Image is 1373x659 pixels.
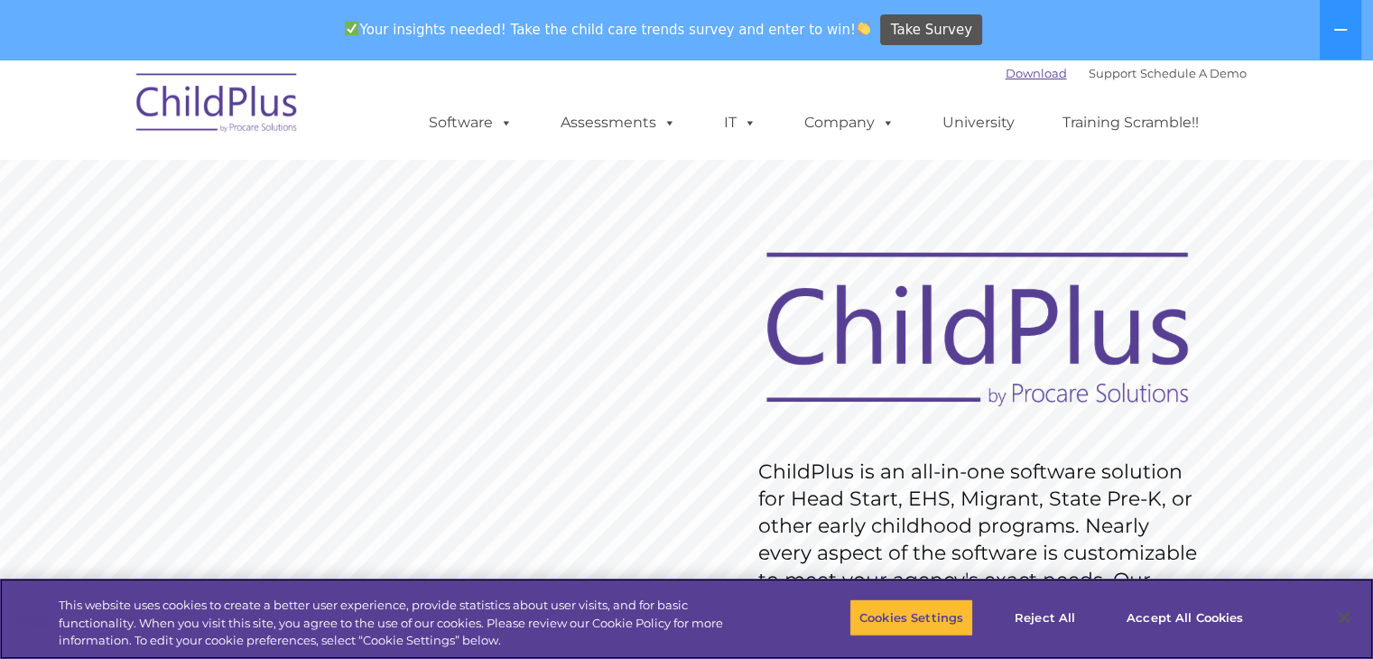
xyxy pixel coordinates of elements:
[543,105,694,141] a: Assessments
[1006,66,1247,80] font: |
[59,597,756,650] div: This website uses cookies to create a better user experience, provide statistics about user visit...
[786,105,913,141] a: Company
[880,14,982,46] a: Take Survey
[988,599,1101,636] button: Reject All
[891,14,972,46] span: Take Survey
[338,12,878,47] span: Your insights needed! Take the child care trends survey and enter to win!
[1140,66,1247,80] a: Schedule A Demo
[924,105,1033,141] a: University
[1089,66,1136,80] a: Support
[411,105,531,141] a: Software
[706,105,775,141] a: IT
[1044,105,1217,141] a: Training Scramble!!
[758,459,1206,648] rs-layer: ChildPlus is an all-in-one software solution for Head Start, EHS, Migrant, State Pre-K, or other ...
[857,22,870,35] img: 👏
[127,60,308,151] img: ChildPlus by Procare Solutions
[1117,599,1253,636] button: Accept All Cookies
[1324,598,1364,637] button: Close
[345,22,358,35] img: ✅
[849,599,973,636] button: Cookies Settings
[1006,66,1067,80] a: Download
